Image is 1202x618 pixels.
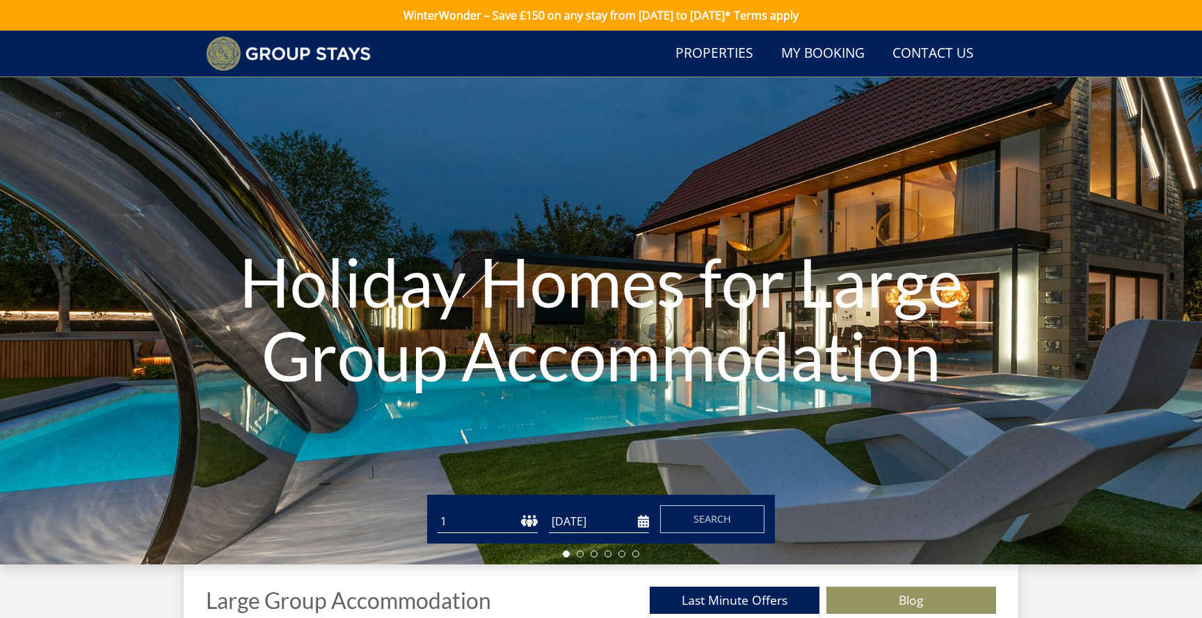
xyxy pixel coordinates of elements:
span: Search [694,512,731,525]
h1: Large Group Accommodation [206,588,491,612]
img: Group Stays [206,36,371,71]
h1: Holiday Homes for Large Group Accommodation [180,217,1022,420]
a: My Booking [776,38,870,70]
a: Blog [826,587,996,614]
input: Arrival Date [549,510,649,533]
a: Properties [670,38,759,70]
a: Contact Us [887,38,979,70]
a: Last Minute Offers [650,587,819,614]
button: Search [660,505,764,533]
